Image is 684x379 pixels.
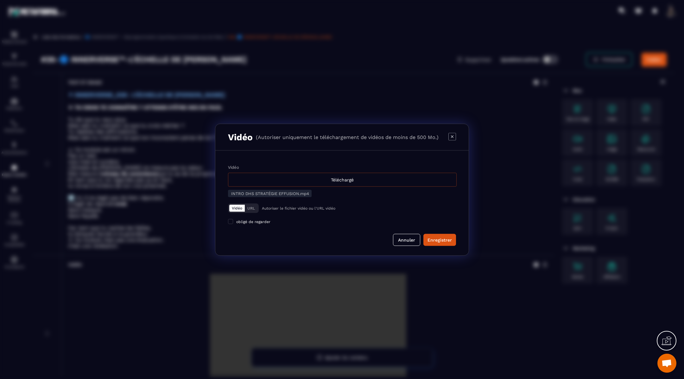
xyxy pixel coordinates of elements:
[228,132,253,142] h3: Vidéo
[423,234,456,246] button: Enregistrer
[393,234,420,246] button: Annuler
[245,205,257,212] button: URL
[427,237,452,243] div: Enregistrer
[231,191,309,196] span: INTRO DHS STRATÉGIE EFFUSION.mp4
[228,165,239,169] label: Vidéo
[256,134,439,140] p: (Autoriser uniquement le téléchargement de vidéos de moins de 500 Mo.)
[657,354,676,373] a: Ouvrir le chat
[229,205,245,212] button: Vidéo
[236,219,270,224] span: obligé de regarder
[262,206,335,210] p: Autoriser le fichier vidéo ou l'URL vidéo
[228,173,457,186] div: Téléchargé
